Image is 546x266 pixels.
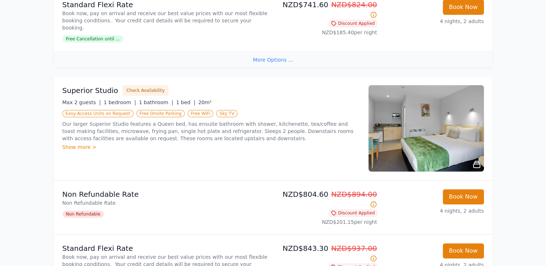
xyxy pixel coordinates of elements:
span: Max 2 guests | [62,99,101,105]
span: Sky TV [216,110,237,117]
p: Non Refundable Rate [62,199,270,207]
p: NZD$804.60 [276,189,377,209]
span: Free Onsite Parking [136,110,185,117]
button: Check Availability [122,85,169,96]
p: Standard Flexi Rate [62,243,270,253]
h3: Superior Studio [62,85,118,96]
p: NZD$843.30 [276,243,377,263]
span: Non Refundable [62,210,104,218]
button: Book Now [443,243,484,258]
p: NZD$185.40 per night [276,29,377,36]
p: 4 nights, 2 adults [383,18,484,25]
span: Free WiFi [188,110,214,117]
span: Easy-Access Units on Request [62,110,134,117]
p: Non Refundable Rate [62,189,270,199]
span: 1 bed | [176,99,195,105]
span: Discount Applied [329,209,377,217]
p: Our larger Superior Studio features a Queen bed, has ensuite bathroom with shower, kitchenette, t... [62,120,360,142]
p: NZD$201.15 per night [276,218,377,226]
span: 1 bathroom | [139,99,173,105]
span: NZD$937.00 [331,244,377,253]
p: 4 nights, 2 adults [383,207,484,214]
span: 20m² [198,99,211,105]
span: NZD$824.00 [331,0,377,9]
div: More Options ... [54,52,493,68]
p: Book now, pay on arrival and receive our best value prices with our most flexible booking conditi... [62,10,270,31]
span: NZD$894.00 [331,190,377,199]
div: Show more > [62,143,360,151]
button: Book Now [443,189,484,204]
span: Free Cancellation until ... [62,35,123,43]
span: 1 bedroom | [104,99,136,105]
span: Discount Applied [329,20,377,27]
